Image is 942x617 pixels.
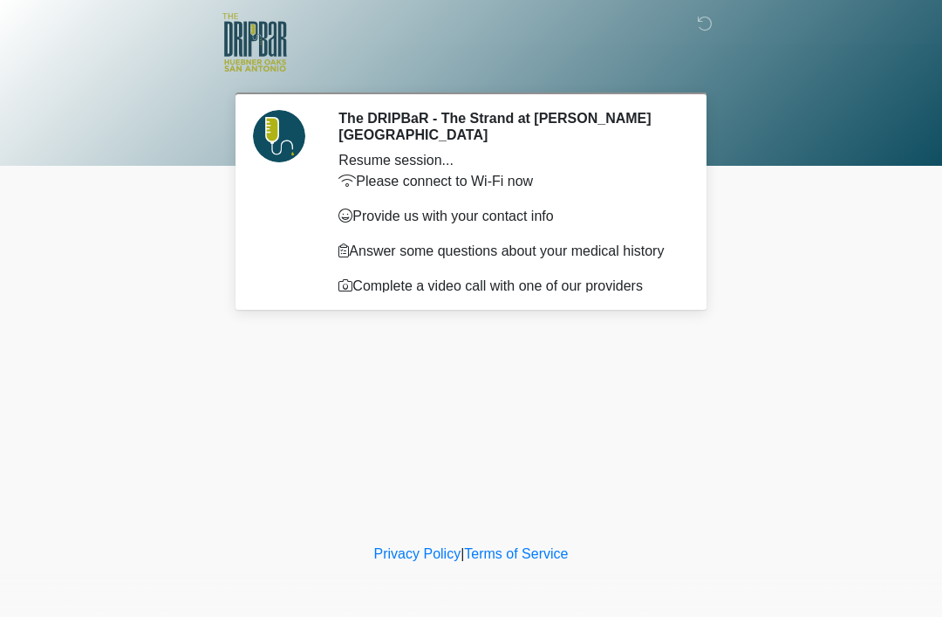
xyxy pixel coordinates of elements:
[461,546,464,561] a: |
[338,171,676,192] p: Please connect to Wi-Fi now
[464,546,568,561] a: Terms of Service
[338,241,676,262] p: Answer some questions about your medical history
[338,206,676,227] p: Provide us with your contact info
[222,13,287,72] img: The DRIPBaR - The Strand at Huebner Oaks Logo
[374,546,461,561] a: Privacy Policy
[338,150,676,171] div: Resume session...
[338,110,676,143] h2: The DRIPBaR - The Strand at [PERSON_NAME][GEOGRAPHIC_DATA]
[338,276,676,297] p: Complete a video call with one of our providers
[253,110,305,162] img: Agent Avatar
